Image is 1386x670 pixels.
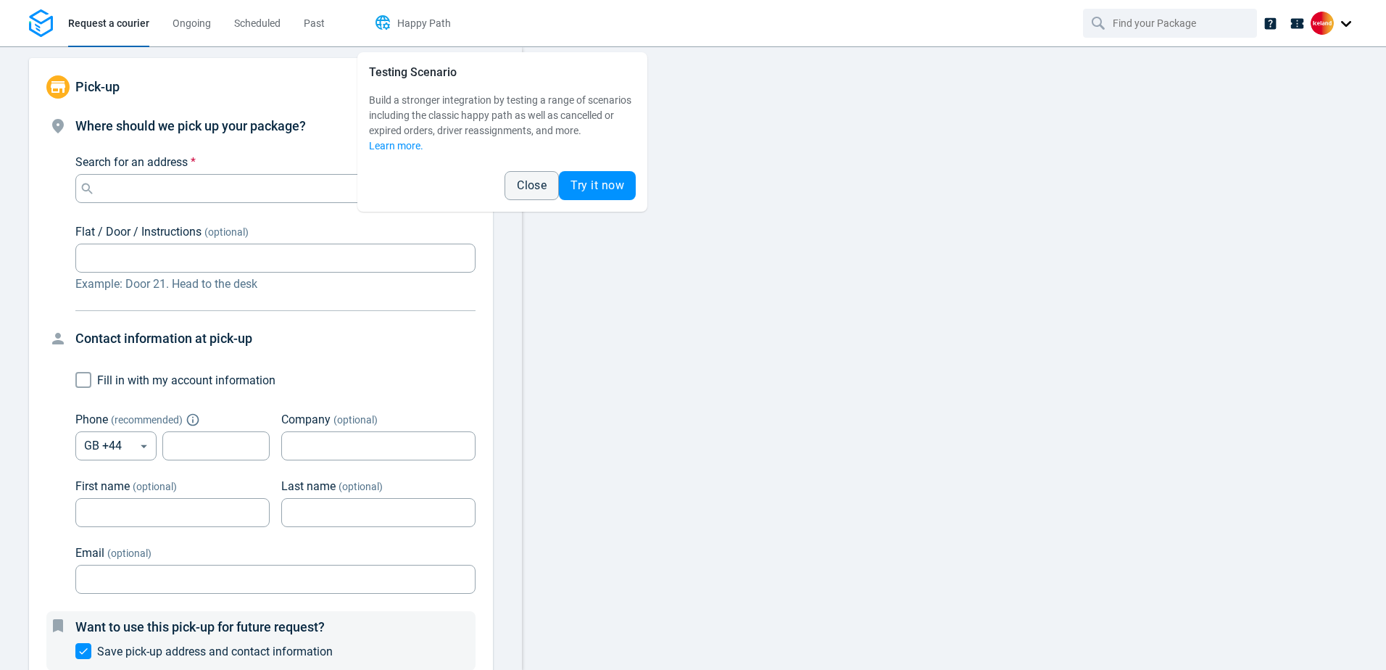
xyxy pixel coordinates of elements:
span: Close [517,180,547,191]
span: First name [75,479,130,493]
span: Last name [281,479,336,493]
span: ( recommended ) [111,414,183,426]
span: Build a stronger integration by testing a range of scenarios including the classic happy path as ... [369,94,631,136]
input: Find your Package [1113,9,1230,37]
span: Happy Path [397,17,451,29]
span: Ongoing [173,17,211,29]
span: Fill in with my account information [97,373,275,387]
span: Phone [75,413,108,426]
h4: Contact information at pick-up [75,328,476,349]
span: Want to use this pick-up for future request? [75,619,325,634]
span: Try it now [570,180,624,191]
span: (optional) [204,226,249,238]
span: Pick-up [75,79,120,94]
span: Where should we pick up your package? [75,118,306,133]
a: Learn more. [369,140,423,152]
button: Try it now [559,171,636,200]
span: Company [281,413,331,426]
span: Flat / Door / Instructions [75,225,202,239]
span: Testing Scenario [369,65,457,79]
span: Search for an address [75,155,188,169]
span: (optional) [133,481,177,492]
button: Close [505,171,559,200]
span: (optional) [339,481,383,492]
span: Scheduled [234,17,281,29]
span: Request a courier [68,17,149,29]
span: (optional) [107,547,152,559]
span: (optional) [333,414,378,426]
img: Client [1311,12,1334,35]
p: Example: Door 21. Head to the desk [75,276,476,293]
div: Pick-up [29,58,493,116]
span: Save pick-up address and contact information [97,645,333,658]
button: Explain "Recommended" [188,415,197,424]
div: GB +44 [75,431,157,460]
img: Logo [29,9,53,38]
span: Email [75,546,104,560]
span: Past [304,17,325,29]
